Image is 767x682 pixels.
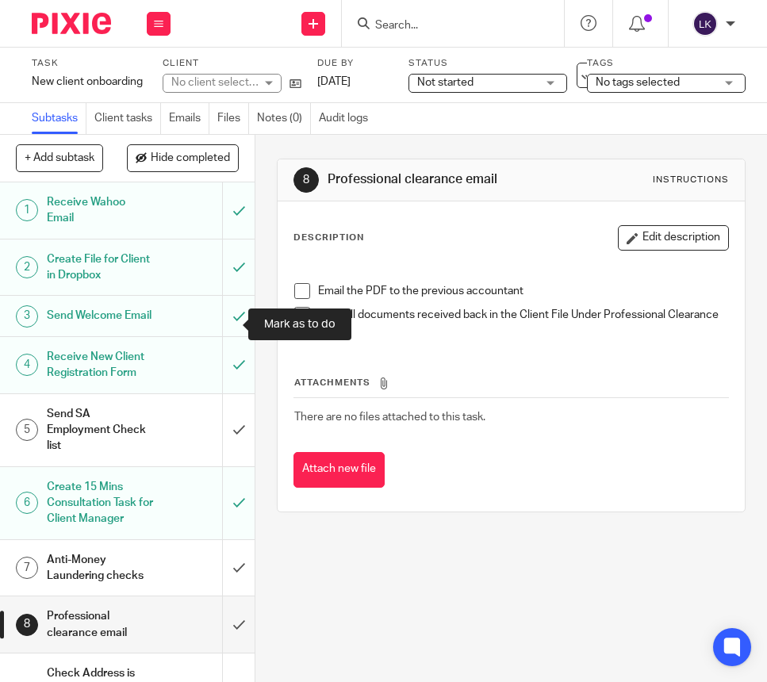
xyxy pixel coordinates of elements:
h1: Send SA Employment Check list [47,402,153,458]
span: No tags selected [596,77,680,88]
p: Email the PDF to the previous accountant [318,283,728,299]
p: Description [293,232,364,244]
span: Not started [417,77,474,88]
div: 4 [16,354,38,376]
h1: Anti-Money Laundering checks [47,548,153,588]
div: New client onboarding [32,74,143,90]
label: Status [408,57,567,70]
h1: Professional clearance email [328,171,545,188]
div: 7 [16,557,38,579]
h1: Receive Wahoo Email [47,190,153,231]
a: Audit logs [319,103,376,134]
div: 8 [293,167,319,193]
div: 6 [16,492,38,514]
div: 3 [16,305,38,328]
p: Save all documents received back in the Client File Under Professional Clearance [318,307,728,323]
div: No client selected [171,75,259,90]
h1: Create File for Client in Dropbox [47,247,153,288]
label: Client [163,57,301,70]
a: Files [217,103,249,134]
input: Search [374,19,516,33]
button: + Add subtask [16,144,103,171]
span: Hide completed [151,152,230,165]
div: Instructions [653,174,729,186]
button: Hide completed [127,144,239,171]
button: Attach new file [293,452,385,488]
label: Due by [317,57,389,70]
span: Attachments [294,378,370,387]
span: [DATE] [317,76,351,87]
a: Notes (0) [257,103,311,134]
span: There are no files attached to this task. [294,412,485,423]
a: Subtasks [32,103,86,134]
img: Pixie [32,13,111,34]
h1: Create 15 Mins Consultation Task for Client Manager [47,475,153,531]
label: Task [32,57,143,70]
div: 5 [16,419,38,441]
h1: Receive New Client Registration Form [47,345,153,385]
a: Emails [169,103,209,134]
label: Tags [587,57,746,70]
div: 8 [16,614,38,636]
div: 1 [16,199,38,221]
h1: Professional clearance email [47,604,153,645]
div: 2 [16,256,38,278]
a: Client tasks [94,103,161,134]
img: svg%3E [692,11,718,36]
button: Edit description [618,225,729,251]
h1: Send Welcome Email [47,304,153,328]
